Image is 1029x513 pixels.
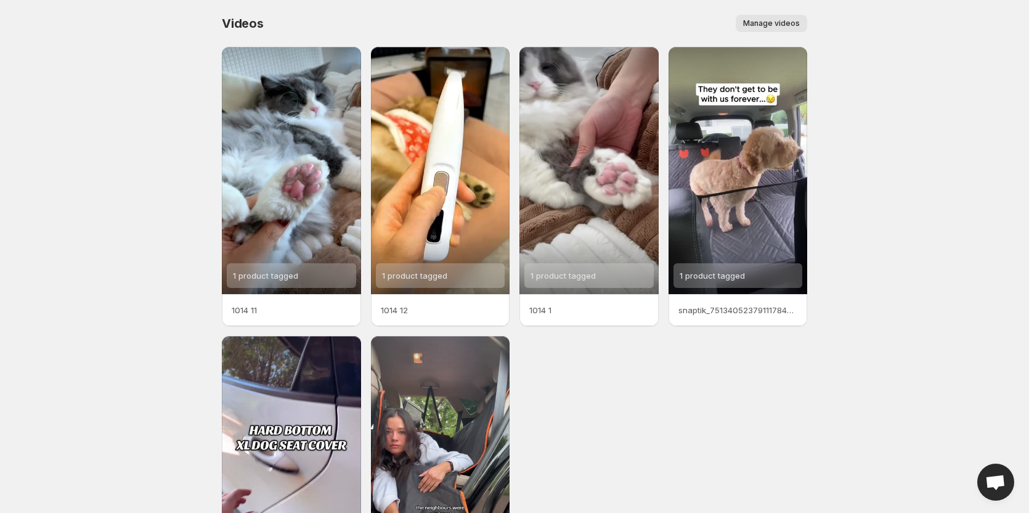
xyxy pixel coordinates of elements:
[531,271,596,281] span: 1 product tagged
[529,304,649,316] p: 1014 1
[222,16,264,31] span: Videos
[678,304,798,316] p: snaptik_7513405237911178497_v2
[381,304,500,316] p: 1014 12
[232,304,351,316] p: 1014 11
[743,18,800,28] span: Manage videos
[736,15,807,32] button: Manage videos
[977,464,1014,501] div: Open chat
[680,271,745,281] span: 1 product tagged
[382,271,447,281] span: 1 product tagged
[233,271,298,281] span: 1 product tagged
